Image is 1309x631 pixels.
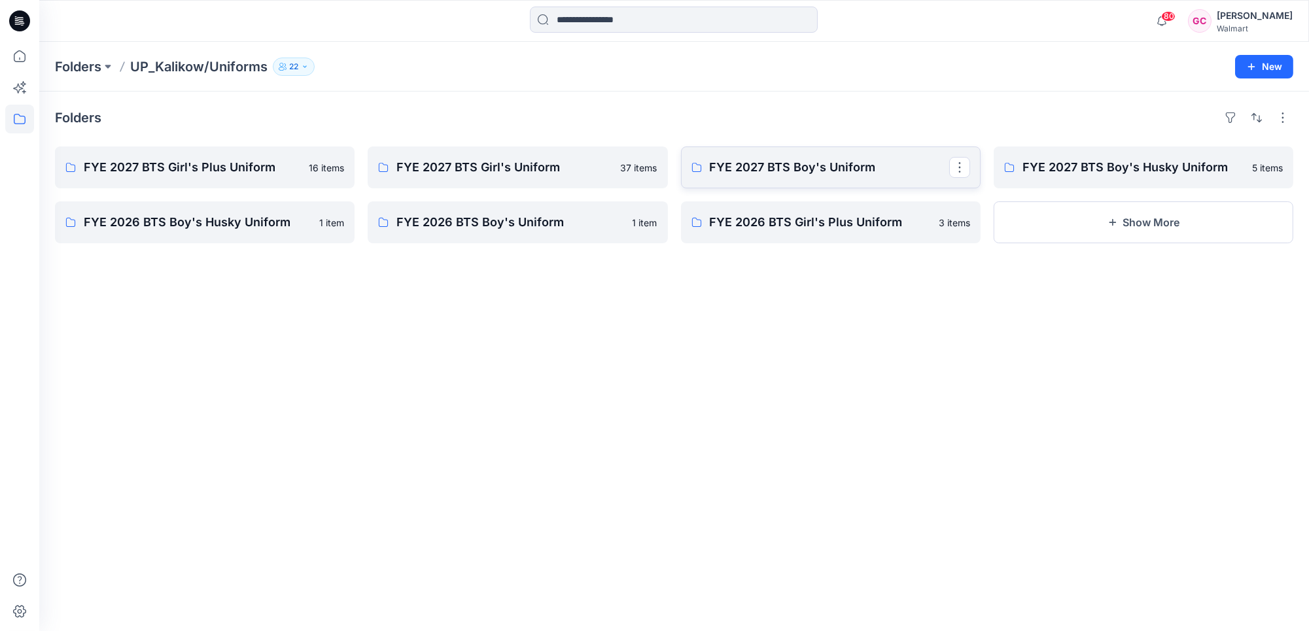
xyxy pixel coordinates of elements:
span: 80 [1161,11,1176,22]
p: 1 item [633,216,657,230]
p: FYE 2026 BTS Girl's Plus Uniform [710,213,931,231]
p: 3 items [939,216,970,230]
div: GC [1188,9,1212,33]
h4: Folders [55,110,101,126]
p: FYE 2027 BTS Girl's Plus Uniform [84,158,301,177]
a: FYE 2027 BTS Boy's Uniform [681,146,981,188]
p: FYE 2026 BTS Boy's Husky Uniform [84,213,311,231]
p: 22 [289,60,298,74]
a: FYE 2027 BTS Girl's Uniform37 items [368,146,667,188]
p: 37 items [621,161,657,175]
a: FYE 2026 BTS Boy's Uniform1 item [368,201,667,243]
p: FYE 2027 BTS Girl's Uniform [396,158,612,177]
a: FYE 2027 BTS Boy's Husky Uniform5 items [994,146,1293,188]
button: 22 [273,58,315,76]
button: New [1235,55,1293,78]
a: FYE 2026 BTS Girl's Plus Uniform3 items [681,201,981,243]
p: FYE 2027 BTS Boy's Uniform [710,158,949,177]
p: 5 items [1252,161,1283,175]
div: [PERSON_NAME] [1217,8,1293,24]
button: Show More [994,201,1293,243]
p: UP_Kalikow/Uniforms [130,58,268,76]
a: FYE 2026 BTS Boy's Husky Uniform1 item [55,201,355,243]
a: FYE 2027 BTS Girl's Plus Uniform16 items [55,146,355,188]
div: Walmart [1217,24,1293,33]
p: 1 item [319,216,344,230]
p: 16 items [309,161,344,175]
p: FYE 2026 BTS Boy's Uniform [396,213,624,231]
p: FYE 2027 BTS Boy's Husky Uniform [1022,158,1244,177]
a: Folders [55,58,101,76]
